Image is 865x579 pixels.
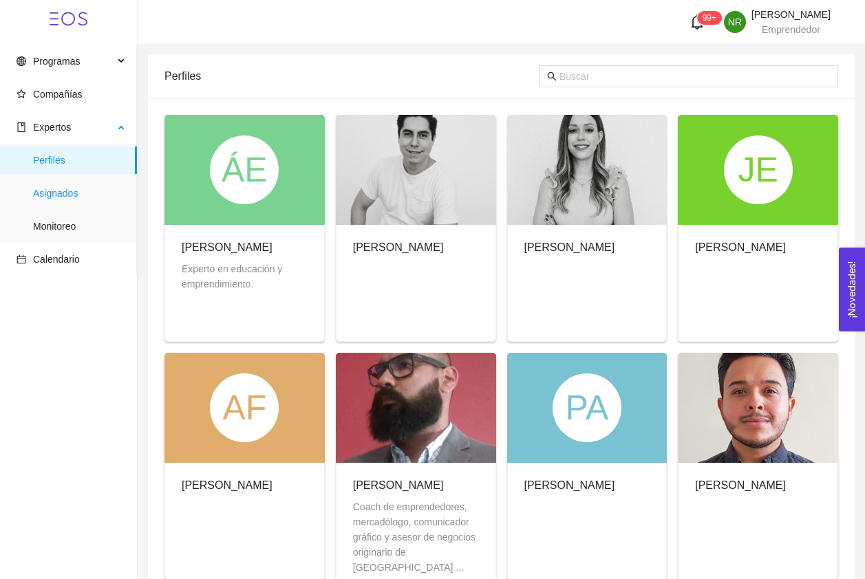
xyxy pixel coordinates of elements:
span: NR [728,11,742,33]
div: [PERSON_NAME] [695,477,786,494]
span: search [547,72,557,81]
div: [PERSON_NAME] [182,477,273,494]
div: [PERSON_NAME] [182,239,308,256]
span: star [17,89,26,99]
div: JE [724,135,793,204]
div: [PERSON_NAME] [353,239,444,256]
input: Buscar [559,69,830,84]
span: Perfiles [33,146,126,174]
span: Calendario [33,254,80,265]
span: Programas [33,56,80,67]
span: calendar [17,254,26,264]
div: ÁE [210,135,279,204]
span: Asignados [33,179,126,207]
span: Monitoreo [33,212,126,240]
div: [PERSON_NAME] [524,239,615,256]
span: Expertos [33,122,71,133]
button: Open Feedback Widget [839,248,865,331]
span: Compañías [33,89,83,100]
div: Perfiles [164,56,539,96]
span: [PERSON_NAME] [751,9,831,20]
div: Experto en educación y emprendimiento. [182,261,308,292]
div: PA [553,373,621,442]
div: [PERSON_NAME] [524,477,615,494]
div: [PERSON_NAME] [353,477,479,494]
span: book [17,122,26,132]
div: AF [210,373,279,442]
span: bell [690,14,705,30]
span: global [17,56,26,66]
span: Emprendedor [762,24,820,35]
div: [PERSON_NAME] [695,239,786,256]
div: Coach de emprendedores, mercadólogo, comunicador gráfico y asesor de negocios originario de [GEOG... [353,499,479,575]
sup: 115 [697,11,722,25]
